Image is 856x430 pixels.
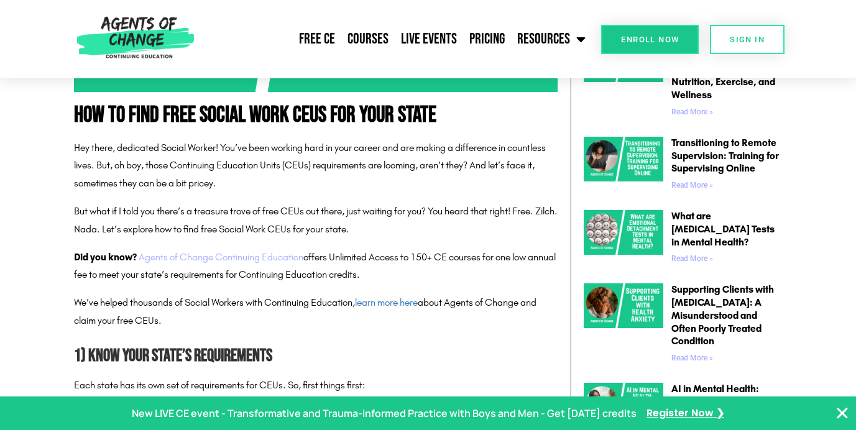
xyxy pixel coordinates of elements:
[74,203,558,239] p: But what if I told you there’s a treasure trove of free CEUs out there, just waiting for you? You...
[355,296,418,308] a: learn more here
[584,37,663,121] a: Integrative Health Approaches Combining Mental Health with Nutrition, Exercise, and Wellness
[647,405,724,423] a: Register Now ❯
[710,25,785,54] a: SIGN IN
[835,406,850,421] button: Close Banner
[671,210,775,248] a: What are [MEDICAL_DATA] Tests in Mental Health?
[74,104,558,127] h1: How to Find Free Social Work CEUs for Your State
[200,24,592,55] nav: Menu
[671,181,713,190] a: Read more about Transitioning to Remote Supervision: Training for Supervising Online
[293,24,341,55] a: Free CE
[74,251,137,263] strong: Did you know?
[463,24,511,55] a: Pricing
[139,251,303,263] a: Agents of Change Continuing Education
[395,24,463,55] a: Live Events
[584,283,663,328] img: Health Anxiety A Misunderstood and Often Poorly Treated Condition
[74,249,558,285] p: offers Unlimited Access to 150+ CE courses for one low annual fee to meet your state’s requiremen...
[341,24,395,55] a: Courses
[74,342,558,370] h2: 1) Know Your State’s Requirements
[584,137,663,194] a: Transitioning to Remote Supervision Training for Supervising Online
[74,294,558,330] p: We’ve helped thousands of Social Workers with Continuing Education, about Agents of Change and cl...
[671,254,713,263] a: Read more about What are Emotional Detachment Tests in Mental Health?
[584,210,663,255] img: What are Emotional Detachment Tests in Mental Health
[584,210,663,268] a: What are Emotional Detachment Tests in Mental Health
[74,139,558,193] p: Hey there, dedicated Social Worker! You’ve been working hard in your career and are making a diff...
[74,377,558,395] p: Each state has its own set of requirements for CEUs. So, first things first:
[132,405,637,423] p: New LIVE CE event - Transformative and Trauma-informed Practice with Boys and Men - Get [DATE] cr...
[511,24,592,55] a: Resources
[671,283,774,347] a: Supporting Clients with [MEDICAL_DATA]: A Misunderstood and Often Poorly Treated Condition
[671,354,713,362] a: Read more about Supporting Clients with Health Anxiety: A Misunderstood and Often Poorly Treated ...
[584,137,663,181] img: Transitioning to Remote Supervision Training for Supervising Online
[730,35,765,43] span: SIGN IN
[621,35,679,43] span: Enroll Now
[671,107,713,116] a: Read more about Integrative Health Approaches: Combining Mental Health with Nutrition, Exercise, ...
[601,25,699,54] a: Enroll Now
[584,383,663,428] img: AI in Mental Health What Clinicians Need to Know
[671,137,779,175] a: Transitioning to Remote Supervision: Training for Supervising Online
[584,283,663,367] a: Health Anxiety A Misunderstood and Often Poorly Treated Condition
